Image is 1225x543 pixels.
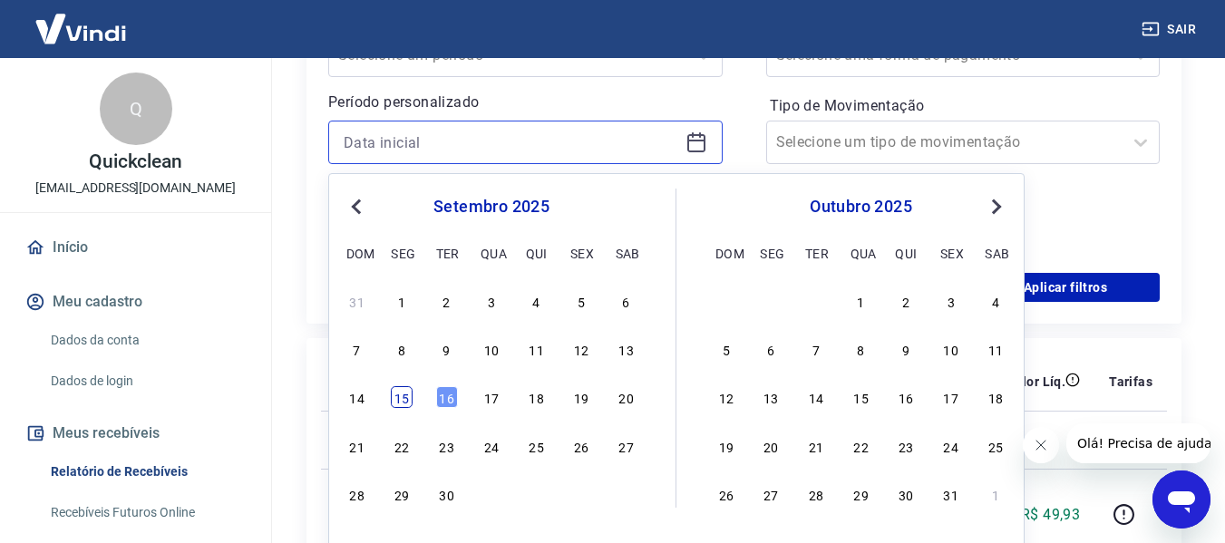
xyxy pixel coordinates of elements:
[760,338,782,360] div: Choose segunda-feira, 6 de outubro de 2025
[44,363,249,400] a: Dados de login
[715,435,737,457] div: Choose domingo, 19 de outubro de 2025
[851,483,872,505] div: Choose quarta-feira, 29 de outubro de 2025
[481,242,502,264] div: qua
[44,453,249,490] a: Relatório de Recebíveis
[713,196,1009,218] div: outubro 2025
[1152,470,1210,528] iframe: Botão para abrir a janela de mensagens
[344,196,639,218] div: setembro 2025
[436,242,458,264] div: ter
[346,338,368,360] div: Choose domingo, 7 de setembro de 2025
[526,483,548,505] div: Choose quinta-feira, 2 de outubro de 2025
[11,13,152,27] span: Olá! Precisa de ajuda?
[940,242,962,264] div: sex
[940,435,962,457] div: Choose sexta-feira, 24 de outubro de 2025
[713,287,1009,507] div: month 2025-10
[616,386,637,408] div: Choose sábado, 20 de setembro de 2025
[570,290,592,312] div: Choose sexta-feira, 5 de setembro de 2025
[1006,373,1065,391] p: Valor Líq.
[805,242,827,264] div: ter
[985,483,1006,505] div: Choose sábado, 1 de novembro de 2025
[805,435,827,457] div: Choose terça-feira, 21 de outubro de 2025
[715,242,737,264] div: dom
[570,338,592,360] div: Choose sexta-feira, 12 de setembro de 2025
[985,386,1006,408] div: Choose sábado, 18 de outubro de 2025
[986,196,1007,218] button: Next Month
[526,242,548,264] div: qui
[346,242,368,264] div: dom
[616,338,637,360] div: Choose sábado, 13 de setembro de 2025
[526,386,548,408] div: Choose quinta-feira, 18 de setembro de 2025
[895,386,917,408] div: Choose quinta-feira, 16 de outubro de 2025
[391,290,413,312] div: Choose segunda-feira, 1 de setembro de 2025
[760,386,782,408] div: Choose segunda-feira, 13 de outubro de 2025
[1138,13,1203,46] button: Sair
[436,290,458,312] div: Choose terça-feira, 2 de setembro de 2025
[851,386,872,408] div: Choose quarta-feira, 15 de outubro de 2025
[570,435,592,457] div: Choose sexta-feira, 26 de setembro de 2025
[570,242,592,264] div: sex
[481,386,502,408] div: Choose quarta-feira, 17 de setembro de 2025
[570,386,592,408] div: Choose sexta-feira, 19 de setembro de 2025
[570,483,592,505] div: Choose sexta-feira, 3 de outubro de 2025
[44,494,249,531] a: Recebíveis Futuros Online
[22,282,249,322] button: Meu cadastro
[436,483,458,505] div: Choose terça-feira, 30 de setembro de 2025
[1109,373,1152,391] p: Tarifas
[481,290,502,312] div: Choose quarta-feira, 3 de setembro de 2025
[940,483,962,505] div: Choose sexta-feira, 31 de outubro de 2025
[346,483,368,505] div: Choose domingo, 28 de setembro de 2025
[805,386,827,408] div: Choose terça-feira, 14 de outubro de 2025
[616,435,637,457] div: Choose sábado, 27 de setembro de 2025
[436,435,458,457] div: Choose terça-feira, 23 de setembro de 2025
[22,1,140,56] img: Vindi
[851,338,872,360] div: Choose quarta-feira, 8 de outubro de 2025
[328,92,723,113] p: Período personalizado
[940,386,962,408] div: Choose sexta-feira, 17 de outubro de 2025
[895,483,917,505] div: Choose quinta-feira, 30 de outubro de 2025
[436,338,458,360] div: Choose terça-feira, 9 de setembro de 2025
[481,435,502,457] div: Choose quarta-feira, 24 de setembro de 2025
[760,483,782,505] div: Choose segunda-feira, 27 de outubro de 2025
[715,483,737,505] div: Choose domingo, 26 de outubro de 2025
[895,290,917,312] div: Choose quinta-feira, 2 de outubro de 2025
[770,95,1157,117] label: Tipo de Movimentação
[22,413,249,453] button: Meus recebíveis
[346,435,368,457] div: Choose domingo, 21 de setembro de 2025
[715,338,737,360] div: Choose domingo, 5 de outubro de 2025
[715,290,737,312] div: Choose domingo, 28 de setembro de 2025
[35,179,236,198] p: [EMAIL_ADDRESS][DOMAIN_NAME]
[895,242,917,264] div: qui
[526,435,548,457] div: Choose quinta-feira, 25 de setembro de 2025
[715,386,737,408] div: Choose domingo, 12 de outubro de 2025
[895,338,917,360] div: Choose quinta-feira, 9 de outubro de 2025
[1023,427,1059,463] iframe: Fechar mensagem
[805,338,827,360] div: Choose terça-feira, 7 de outubro de 2025
[616,483,637,505] div: Choose sábado, 4 de outubro de 2025
[760,290,782,312] div: Choose segunda-feira, 29 de setembro de 2025
[851,435,872,457] div: Choose quarta-feira, 22 de outubro de 2025
[616,242,637,264] div: sab
[940,338,962,360] div: Choose sexta-feira, 10 de outubro de 2025
[391,483,413,505] div: Choose segunda-feira, 29 de setembro de 2025
[346,386,368,408] div: Choose domingo, 14 de setembro de 2025
[760,242,782,264] div: seg
[436,386,458,408] div: Choose terça-feira, 16 de setembro de 2025
[481,338,502,360] div: Choose quarta-feira, 10 de setembro de 2025
[391,386,413,408] div: Choose segunda-feira, 15 de setembro de 2025
[985,242,1006,264] div: sab
[985,338,1006,360] div: Choose sábado, 11 de outubro de 2025
[616,290,637,312] div: Choose sábado, 6 de setembro de 2025
[1066,423,1210,463] iframe: Mensagem da empresa
[100,73,172,145] div: Q
[391,338,413,360] div: Choose segunda-feira, 8 de setembro de 2025
[344,287,639,507] div: month 2025-09
[1021,504,1080,526] p: R$ 49,93
[22,228,249,267] a: Início
[391,435,413,457] div: Choose segunda-feira, 22 de setembro de 2025
[851,290,872,312] div: Choose quarta-feira, 1 de outubro de 2025
[391,242,413,264] div: seg
[89,152,183,171] p: Quickclean
[805,483,827,505] div: Choose terça-feira, 28 de outubro de 2025
[760,435,782,457] div: Choose segunda-feira, 20 de outubro de 2025
[851,242,872,264] div: qua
